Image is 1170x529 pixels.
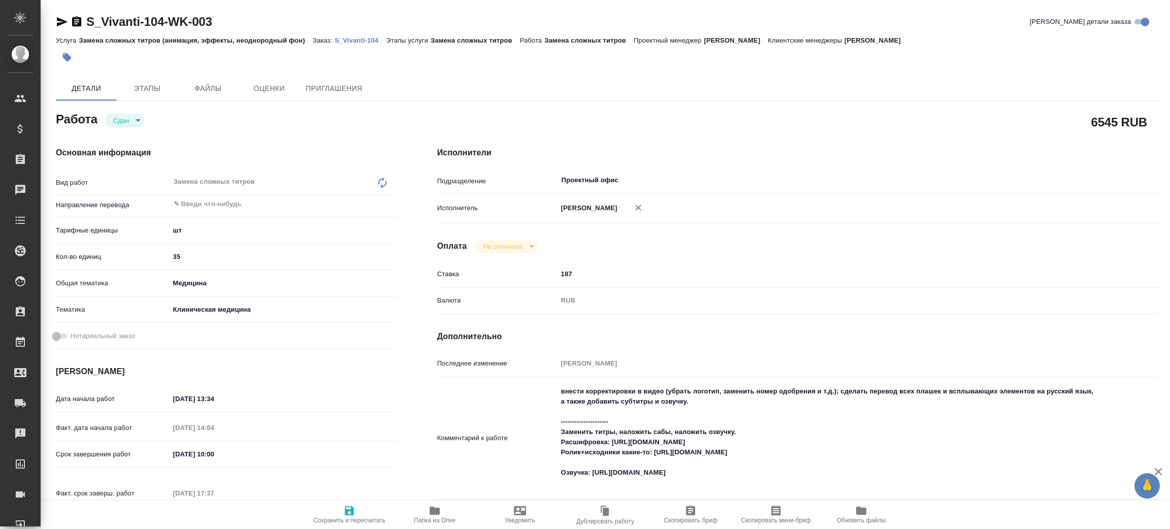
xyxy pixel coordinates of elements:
[664,517,717,524] span: Скопировать бриф
[245,82,294,95] span: Оценки
[170,391,258,406] input: ✎ Введи что-нибудь
[105,114,144,127] div: Сдан
[437,203,558,213] p: Исполнитель
[414,517,456,524] span: Папка на Drive
[170,249,397,264] input: ✎ Введи что-нибудь
[520,37,545,44] p: Работа
[1134,473,1160,499] button: 🙏
[437,295,558,306] p: Валюта
[544,37,634,44] p: Замена сложных титров
[437,147,1159,159] h4: Исполнители
[56,366,397,378] h4: [PERSON_NAME]
[56,16,68,28] button: Скопировать ссылку для ЯМессенджера
[741,517,810,524] span: Скопировать мини-бриф
[563,501,648,529] button: Дублировать работу
[819,501,904,529] button: Обновить файлы
[170,275,397,292] div: Медицина
[56,178,170,188] p: Вид работ
[56,225,170,236] p: Тарифные единицы
[313,517,385,524] span: Сохранить и пересчитать
[558,383,1099,491] textarea: внести корректировки в видео (убрать логотип, заменить номер одобрения и т.д.); сделать перевод в...
[56,394,170,404] p: Дата начала работ
[79,37,312,44] p: Замена сложных титров (анимация, эффекты, неоднородный фон)
[648,501,733,529] button: Скопировать бриф
[184,82,233,95] span: Файлы
[627,196,649,219] button: Удалить исполнителя
[307,501,392,529] button: Сохранить и пересчитать
[391,203,393,205] button: Open
[558,356,1099,371] input: Пустое поле
[437,176,558,186] p: Подразделение
[475,240,537,253] div: Сдан
[1093,179,1095,181] button: Open
[71,331,135,341] span: Нотариальный заказ
[56,305,170,315] p: Тематика
[392,501,477,529] button: Папка на Drive
[313,37,335,44] p: Заказ:
[170,222,397,239] div: шт
[437,330,1159,343] h4: Дополнительно
[86,15,212,28] a: S_Vivanti-104-WK-003
[437,433,558,443] p: Комментарий к работе
[437,269,558,279] p: Ставка
[56,488,170,499] p: Факт. срок заверш. работ
[71,16,83,28] button: Скопировать ссылку
[170,301,397,318] div: Клиническая медицина
[56,147,397,159] h4: Основная информация
[56,200,170,210] p: Направление перевода
[480,242,525,251] button: Не оплачена
[768,37,844,44] p: Клиентские менеджеры
[576,518,634,525] span: Дублировать работу
[56,252,170,262] p: Кол-во единиц
[56,423,170,433] p: Факт. дата начала работ
[1030,17,1131,27] span: [PERSON_NAME] детали заказа
[1091,113,1147,130] h2: 6545 RUB
[56,278,170,288] p: Общая тематика
[123,82,172,95] span: Этапы
[837,517,886,524] span: Обновить файлы
[386,37,431,44] p: Этапы услуги
[431,37,520,44] p: Замена сложных титров
[170,486,258,501] input: Пустое поле
[335,37,386,44] p: S_Vivanti-104
[634,37,704,44] p: Проектный менеджер
[170,420,258,435] input: Пустое поле
[437,358,558,369] p: Последнее изменение
[505,517,535,524] span: Уведомить
[56,37,79,44] p: Услуга
[1139,475,1156,497] span: 🙏
[335,36,386,44] a: S_Vivanti-104
[437,240,467,252] h4: Оплата
[110,116,132,125] button: Сдан
[170,447,258,461] input: ✎ Введи что-нибудь
[173,198,360,210] input: ✎ Введи что-нибудь
[558,267,1099,281] input: ✎ Введи что-нибудь
[56,449,170,459] p: Срок завершения работ
[704,37,768,44] p: [PERSON_NAME]
[306,82,363,95] span: Приглашения
[558,292,1099,309] div: RUB
[56,46,78,69] button: Добавить тэг
[477,501,563,529] button: Уведомить
[733,501,819,529] button: Скопировать мини-бриф
[844,37,908,44] p: [PERSON_NAME]
[558,203,617,213] p: [PERSON_NAME]
[56,109,97,127] h2: Работа
[62,82,111,95] span: Детали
